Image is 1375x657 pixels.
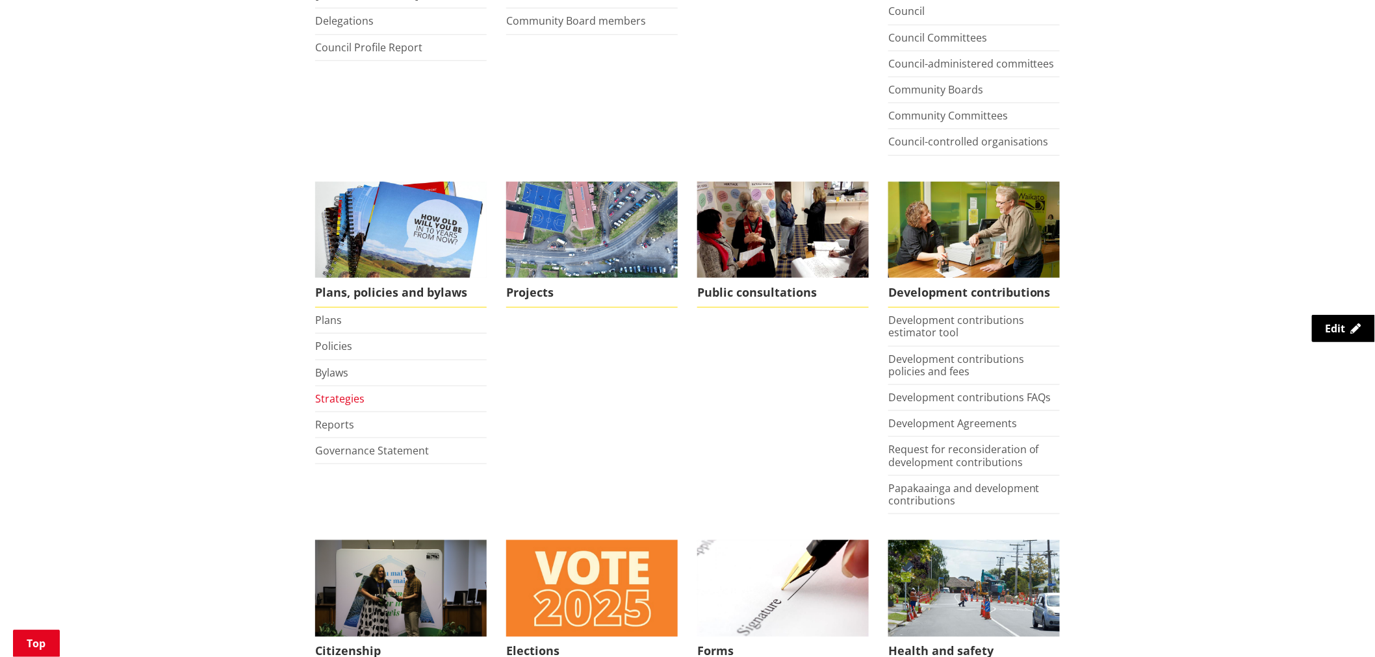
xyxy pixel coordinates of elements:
img: Find a form to complete [697,540,869,637]
a: We produce a number of plans, policies and bylaws including the Long Term Plan Plans, policies an... [315,182,487,308]
a: Edit [1312,315,1375,342]
a: Development contributions estimator tool [888,313,1024,340]
a: Reports [315,417,354,432]
a: Plans [315,313,342,327]
img: DJI_0336 [506,182,678,279]
a: public-consultations Public consultations [697,182,869,308]
img: public-consultations [697,182,869,279]
a: Council-controlled organisations [888,134,1049,149]
a: Governance Statement [315,443,429,458]
a: Papakaainga and development contributions [888,481,1040,508]
a: Development Agreements [888,416,1017,430]
img: Vote 2025 [506,540,678,637]
a: Strategies [315,391,365,406]
a: Development contributions FAQs [888,390,1051,404]
a: Top [13,630,60,657]
img: Health and safety [888,540,1060,637]
span: Edit [1326,321,1346,336]
a: Projects [506,182,678,308]
img: Fees [888,182,1060,279]
a: Community Board members [506,14,646,28]
a: Request for reconsideration of development contributions [888,442,1039,469]
img: Long Term Plan [315,182,487,279]
a: Policies [315,339,352,353]
span: Plans, policies and bylaws [315,278,487,308]
a: Council Committees [888,31,987,45]
span: Projects [506,278,678,308]
img: Citizenship Ceremony March 2023 [315,540,487,637]
a: Council-administered committees [888,56,1055,71]
a: Community Committees [888,108,1008,123]
a: Community Boards [888,82,983,97]
a: Council Profile Report [315,40,422,55]
a: Development contributions policies and fees [888,352,1024,378]
a: Council [888,4,925,18]
a: Bylaws [315,366,348,380]
span: Development contributions [888,278,1060,308]
span: Public consultations [697,278,869,308]
a: Delegations [315,14,374,28]
iframe: Messenger Launcher [1315,602,1362,649]
a: FInd out more about fees and fines here Development contributions [888,182,1060,308]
